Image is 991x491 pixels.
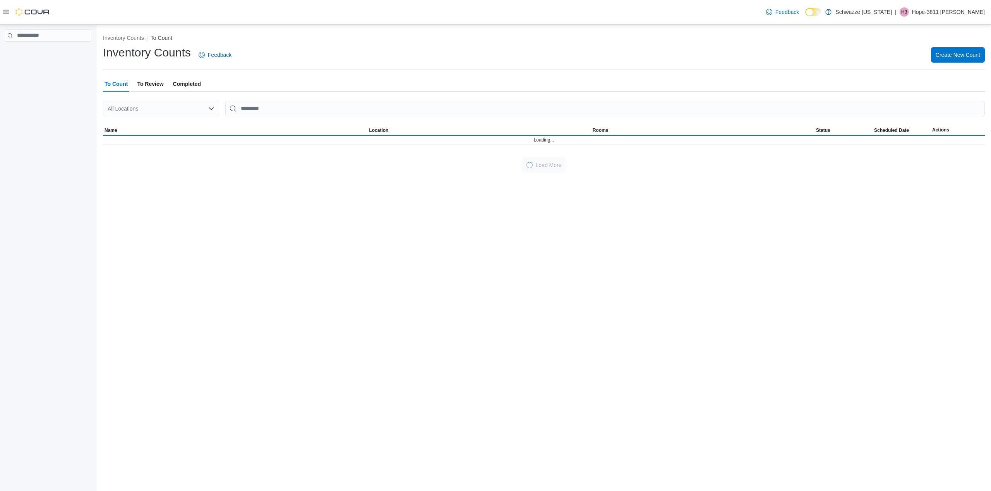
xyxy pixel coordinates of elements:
[912,7,985,17] p: Hope-3811 [PERSON_NAME]
[522,157,566,173] button: LoadingLoad More
[173,76,201,92] span: Completed
[208,106,214,112] button: Open list of options
[103,34,985,43] nav: An example of EuiBreadcrumbs
[805,8,821,16] input: Dark Mode
[895,7,897,17] p: |
[816,127,830,133] span: Status
[367,126,591,135] button: Location
[536,161,562,169] span: Load More
[208,51,231,59] span: Feedback
[900,7,909,17] div: Hope-3811 Vega
[593,127,609,133] span: Rooms
[225,101,985,116] input: This is a search bar. After typing your query, hit enter to filter the results lower in the page.
[103,126,367,135] button: Name
[369,127,388,133] span: Location
[103,45,191,60] h1: Inventory Counts
[931,47,985,63] button: Create New Count
[775,8,799,16] span: Feedback
[901,7,907,17] span: H3
[151,35,172,41] button: To Count
[103,35,144,41] button: Inventory Counts
[534,137,554,143] span: Loading...
[5,43,91,62] nav: Complex example
[105,127,117,133] span: Name
[814,126,873,135] button: Status
[15,8,50,16] img: Cova
[526,162,533,168] span: Loading
[195,47,235,63] a: Feedback
[763,4,802,20] a: Feedback
[105,76,128,92] span: To Count
[835,7,892,17] p: Schwazze [US_STATE]
[936,51,980,59] span: Create New Count
[137,76,163,92] span: To Review
[873,126,931,135] button: Scheduled Date
[874,127,909,133] span: Scheduled Date
[591,126,814,135] button: Rooms
[932,127,949,133] span: Actions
